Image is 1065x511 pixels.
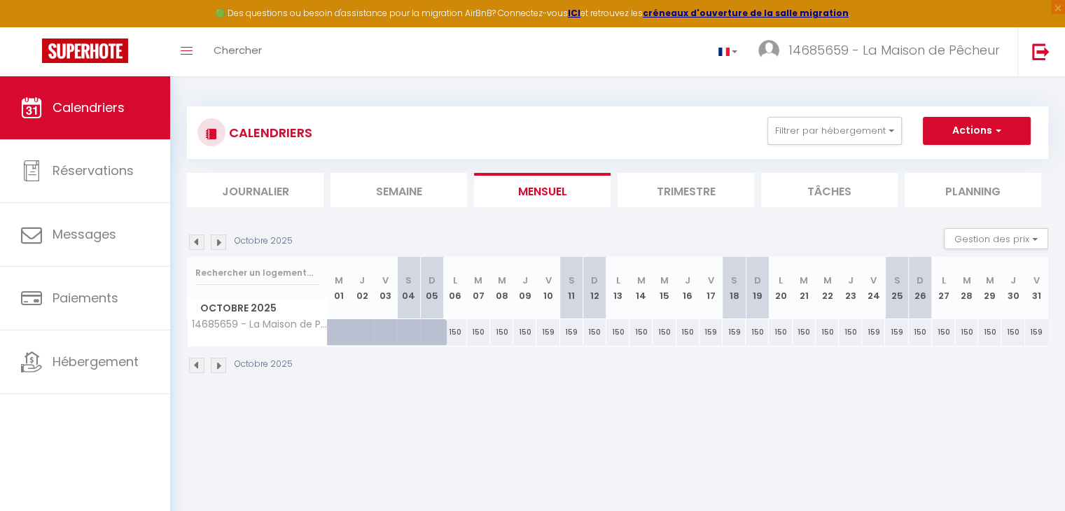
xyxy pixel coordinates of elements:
[190,319,330,330] span: 14685659 - La Maison de Pêcheur
[629,257,653,319] th: 14
[637,274,646,287] abbr: M
[374,257,397,319] th: 03
[1025,257,1048,319] th: 31
[382,274,389,287] abbr: V
[467,319,490,345] div: 150
[769,319,792,345] div: 150
[53,162,134,179] span: Réservations
[893,274,900,287] abbr: S
[932,257,955,319] th: 27
[583,257,606,319] th: 12
[187,173,323,207] li: Journalier
[444,319,467,345] div: 150
[618,173,754,207] li: Trimestre
[769,257,792,319] th: 20
[328,257,351,319] th: 01
[862,257,885,319] th: 24
[823,274,831,287] abbr: M
[606,257,629,319] th: 13
[568,7,580,19] a: ICI
[932,319,955,345] div: 150
[351,257,374,319] th: 02
[1001,319,1024,345] div: 150
[746,257,769,319] th: 19
[629,319,653,345] div: 150
[335,274,343,287] abbr: M
[203,27,272,76] a: Chercher
[513,319,536,345] div: 150
[188,298,327,318] span: Octobre 2025
[885,257,908,319] th: 25
[963,274,971,287] abbr: M
[870,274,877,287] abbr: V
[606,319,629,345] div: 150
[955,257,978,319] th: 28
[397,257,420,319] th: 04
[513,257,536,319] th: 09
[839,319,862,345] div: 150
[474,274,482,287] abbr: M
[1033,274,1040,287] abbr: V
[885,319,908,345] div: 159
[731,274,737,287] abbr: S
[909,319,932,345] div: 150
[923,117,1031,145] button: Actions
[793,257,816,319] th: 21
[676,257,699,319] th: 16
[767,117,902,145] button: Filtrer par hébergement
[490,319,513,345] div: 150
[748,27,1017,76] a: ... 14685659 - La Maison de Pêcheur
[522,274,528,287] abbr: J
[591,274,598,287] abbr: D
[53,289,118,307] span: Paiements
[788,41,1000,59] span: 14685659 - La Maison de Pêcheur
[235,358,293,371] p: Octobre 2025
[944,228,1048,249] button: Gestion des prix
[653,319,676,345] div: 150
[941,274,945,287] abbr: L
[676,319,699,345] div: 150
[42,38,128,63] img: Super Booking
[1032,43,1050,60] img: logout
[848,274,854,287] abbr: J
[761,173,898,207] li: Tâches
[1001,257,1024,319] th: 30
[685,274,690,287] abbr: J
[330,173,467,207] li: Semaine
[560,319,583,345] div: 159
[453,274,457,287] abbr: L
[699,257,723,319] th: 17
[779,274,783,287] abbr: L
[616,274,620,287] abbr: L
[195,260,319,286] input: Rechercher un logement...
[53,225,116,243] span: Messages
[235,234,293,248] p: Octobre 2025
[723,319,746,345] div: 159
[225,117,312,148] h3: CALENDRIERS
[978,257,1001,319] th: 29
[429,274,436,287] abbr: D
[800,274,808,287] abbr: M
[444,257,467,319] th: 06
[405,274,412,287] abbr: S
[793,319,816,345] div: 150
[420,257,443,319] th: 05
[643,7,849,19] a: créneaux d'ouverture de la salle migration
[816,257,839,319] th: 22
[839,257,862,319] th: 23
[986,274,994,287] abbr: M
[660,274,669,287] abbr: M
[758,40,779,61] img: ...
[545,274,551,287] abbr: V
[490,257,513,319] th: 08
[723,257,746,319] th: 18
[708,274,714,287] abbr: V
[699,319,723,345] div: 159
[498,274,506,287] abbr: M
[467,257,490,319] th: 07
[536,257,559,319] th: 10
[754,274,761,287] abbr: D
[746,319,769,345] div: 150
[905,173,1041,207] li: Planning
